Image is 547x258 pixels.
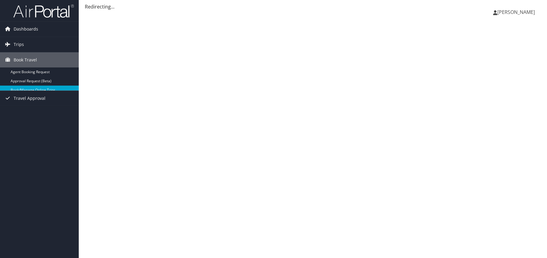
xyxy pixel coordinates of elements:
span: Travel Approval [14,91,45,106]
img: airportal-logo.png [13,4,74,18]
div: Redirecting... [85,3,541,10]
span: Dashboards [14,21,38,37]
span: [PERSON_NAME] [497,9,535,15]
span: Trips [14,37,24,52]
span: Book Travel [14,52,37,67]
a: [PERSON_NAME] [493,3,541,21]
